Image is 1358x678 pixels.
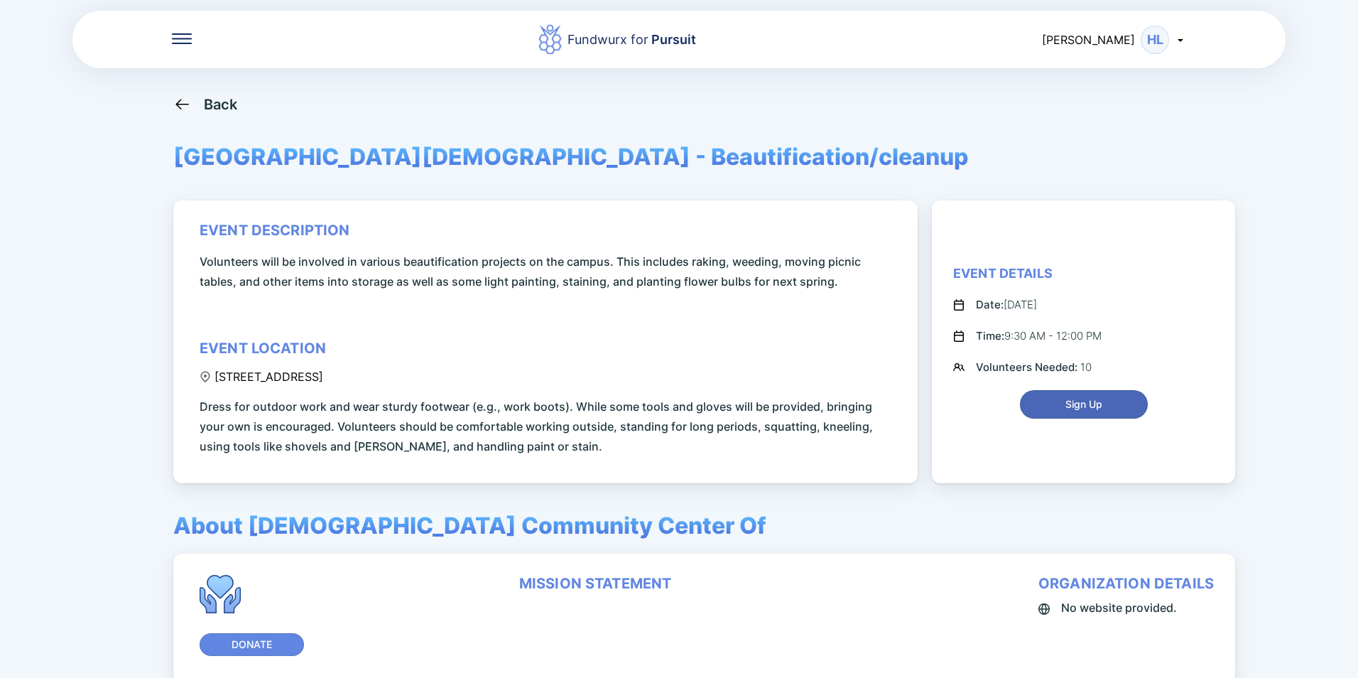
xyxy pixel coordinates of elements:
span: Sign Up [1065,397,1102,411]
div: Fundwurx for [567,30,696,50]
div: 9:30 AM - 12:00 PM [976,328,1102,345]
div: Event Details [953,265,1053,282]
span: Volunteers will be involved in various beautification projects on the campus. This includes rakin... [200,252,896,291]
div: event location [200,340,326,357]
span: Donate [232,637,272,652]
span: [GEOGRAPHIC_DATA][DEMOGRAPHIC_DATA] - Beautification/cleanup [173,143,968,171]
button: Sign Up [1020,390,1148,419]
span: Dress for outdoor work and wear sturdy footwear (e.g., work boots). While some tools and gloves w... [200,397,896,456]
span: No website provided. [1061,598,1177,618]
div: HL [1141,26,1169,54]
div: [DATE] [976,296,1037,313]
div: 10 [976,359,1092,376]
span: Volunteers Needed: [976,360,1080,374]
div: [STREET_ADDRESS] [200,370,323,384]
button: Donate [200,633,304,656]
div: Back [204,96,238,113]
span: Pursuit [648,32,696,47]
div: mission statement [519,575,672,592]
span: Date: [976,298,1004,311]
span: Time: [976,329,1004,343]
span: [PERSON_NAME] [1042,33,1135,47]
div: organization details [1038,575,1214,592]
span: About [DEMOGRAPHIC_DATA] Community Center Of [173,512,766,539]
div: event description [200,222,350,239]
